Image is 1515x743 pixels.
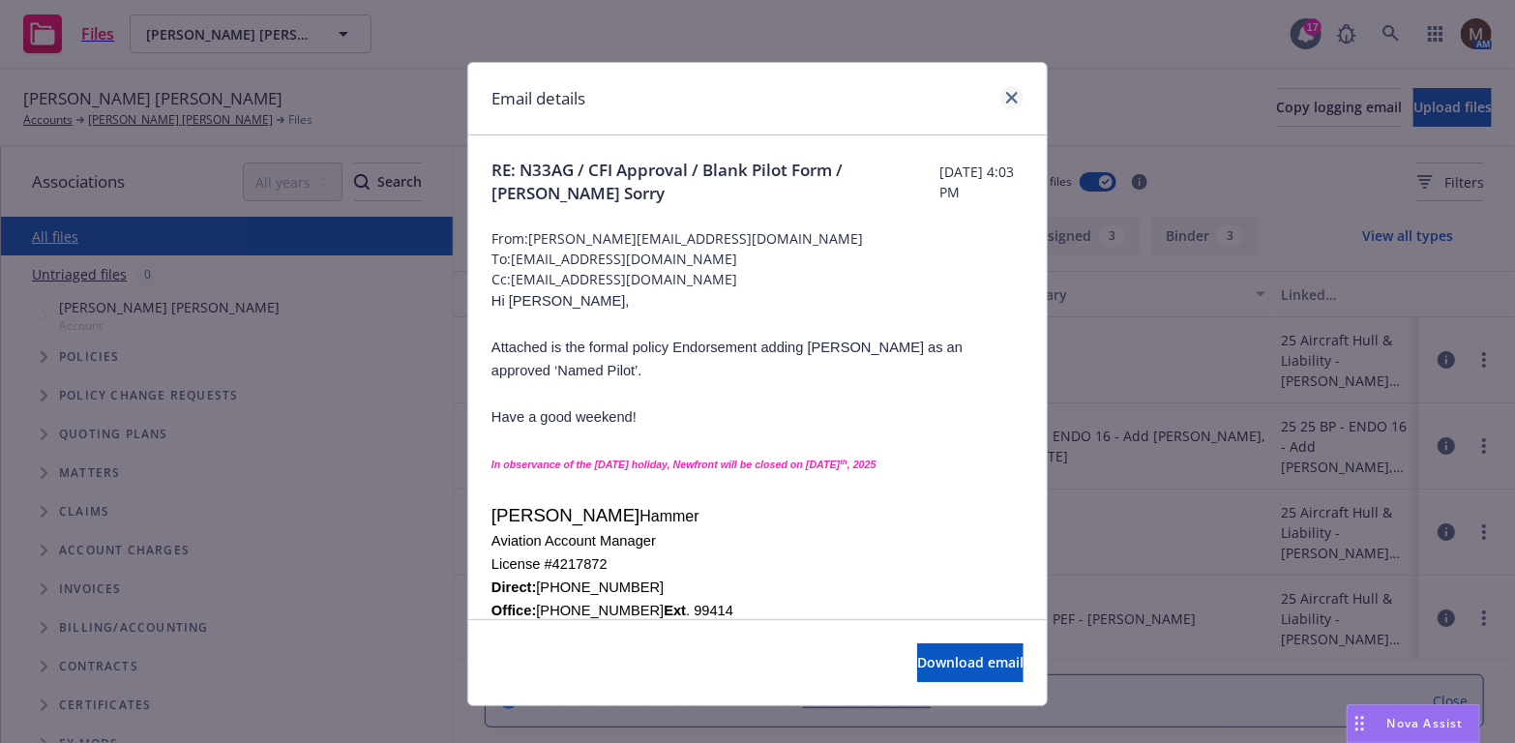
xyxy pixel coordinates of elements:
span: Have a good weekend! [491,409,637,425]
span: [PHONE_NUMBER] [536,580,664,595]
sup: th [840,458,847,466]
span: Hammer [639,508,698,524]
span: [DATE] 4:03 PM [939,162,1024,202]
span: To: [EMAIL_ADDRESS][DOMAIN_NAME] [491,249,1024,269]
a: close [1000,86,1024,109]
span: In observance of the [DATE] holiday, Newfront will be closed on [DATE] , 2025 [491,459,876,470]
h1: Email details [491,86,585,111]
button: Download email [917,643,1024,682]
span: Download email [917,653,1024,671]
span: Office: [491,603,536,618]
span: [PHONE_NUMBER] [536,603,664,618]
span: From: [PERSON_NAME][EMAIL_ADDRESS][DOMAIN_NAME] [491,228,1024,249]
span: License #4217872 [491,556,608,572]
span: Direct: [491,580,536,595]
span: [PERSON_NAME] [491,505,639,525]
span: RE: N33AG / CFI Approval / Blank Pilot Form / [PERSON_NAME] Sorry [491,159,939,205]
span: Ext [664,603,686,618]
span: . 99414 [686,603,733,618]
span: Nova Assist [1387,715,1464,731]
span: Hi [PERSON_NAME], [491,293,630,309]
span: Attached is the formal policy Endorsement adding [PERSON_NAME] as an approved ‘Named Pilot’. [491,340,963,378]
span: Cc: [EMAIL_ADDRESS][DOMAIN_NAME] [491,269,1024,289]
span: Aviation Account Manager [491,533,656,549]
div: Drag to move [1348,705,1372,742]
button: Nova Assist [1347,704,1480,743]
